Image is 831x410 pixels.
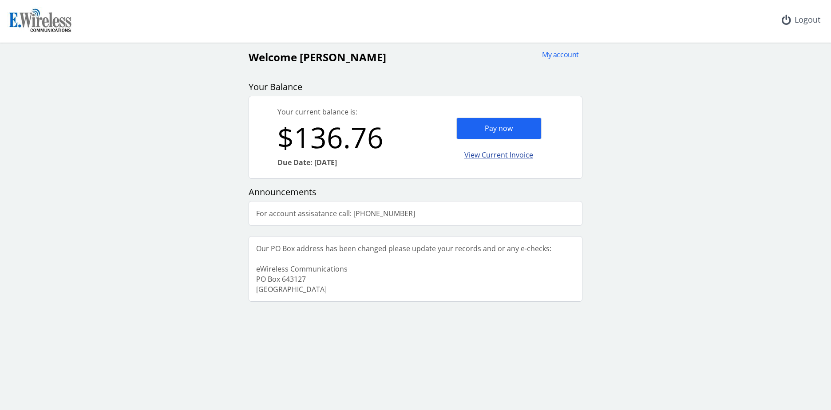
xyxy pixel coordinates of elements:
div: Your current balance is: [277,107,415,117]
span: Welcome [249,50,297,64]
div: Our PO Box address has been changed please update your records and or any e-checks: eWireless Com... [249,237,558,301]
div: My account [536,50,579,60]
div: Due Date: [DATE] [277,158,415,168]
span: Your Balance [249,81,302,93]
div: $136.76 [277,117,415,158]
span: Announcements [249,186,317,198]
span: [PERSON_NAME] [300,50,386,64]
div: Pay now [456,118,542,139]
div: For account assisatance call: [PHONE_NUMBER] [249,201,422,226]
div: View Current Invoice [456,145,542,166]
